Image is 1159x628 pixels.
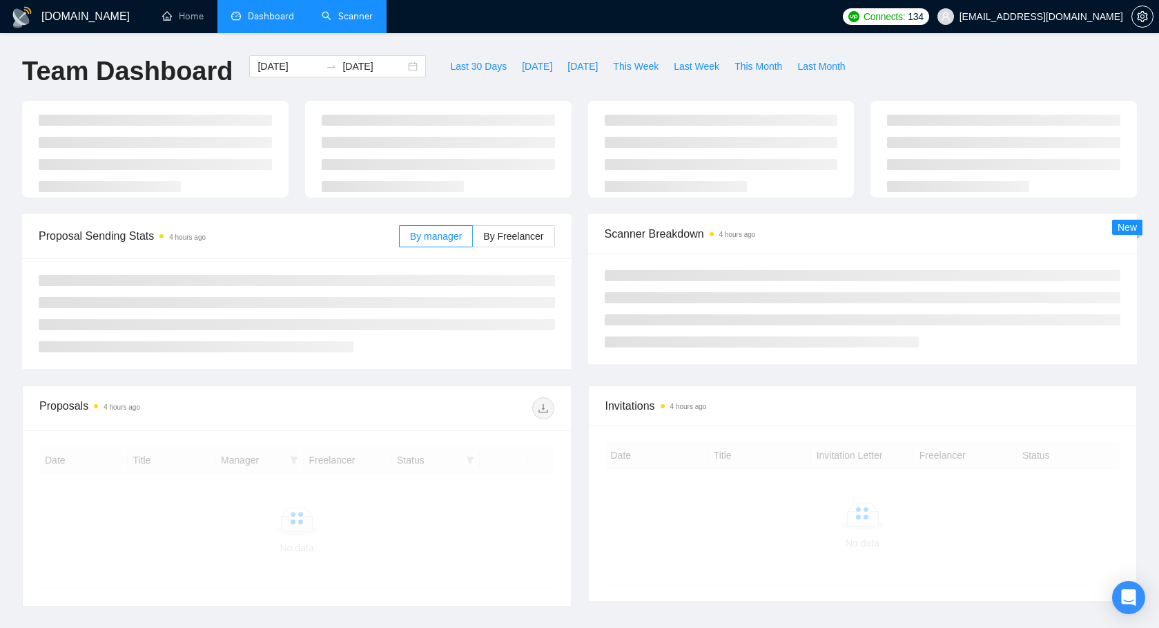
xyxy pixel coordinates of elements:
[1132,11,1153,22] span: setting
[848,11,859,22] img: upwork-logo.png
[908,9,923,24] span: 134
[1112,581,1145,614] div: Open Intercom Messenger
[248,10,294,22] span: Dashboard
[162,10,204,22] a: homeHome
[1131,11,1153,22] a: setting
[322,10,373,22] a: searchScanner
[941,12,951,21] span: user
[864,9,905,24] span: Connects:
[231,11,241,21] span: dashboard
[410,231,462,242] span: By manager
[1131,6,1153,28] button: setting
[11,6,33,28] img: logo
